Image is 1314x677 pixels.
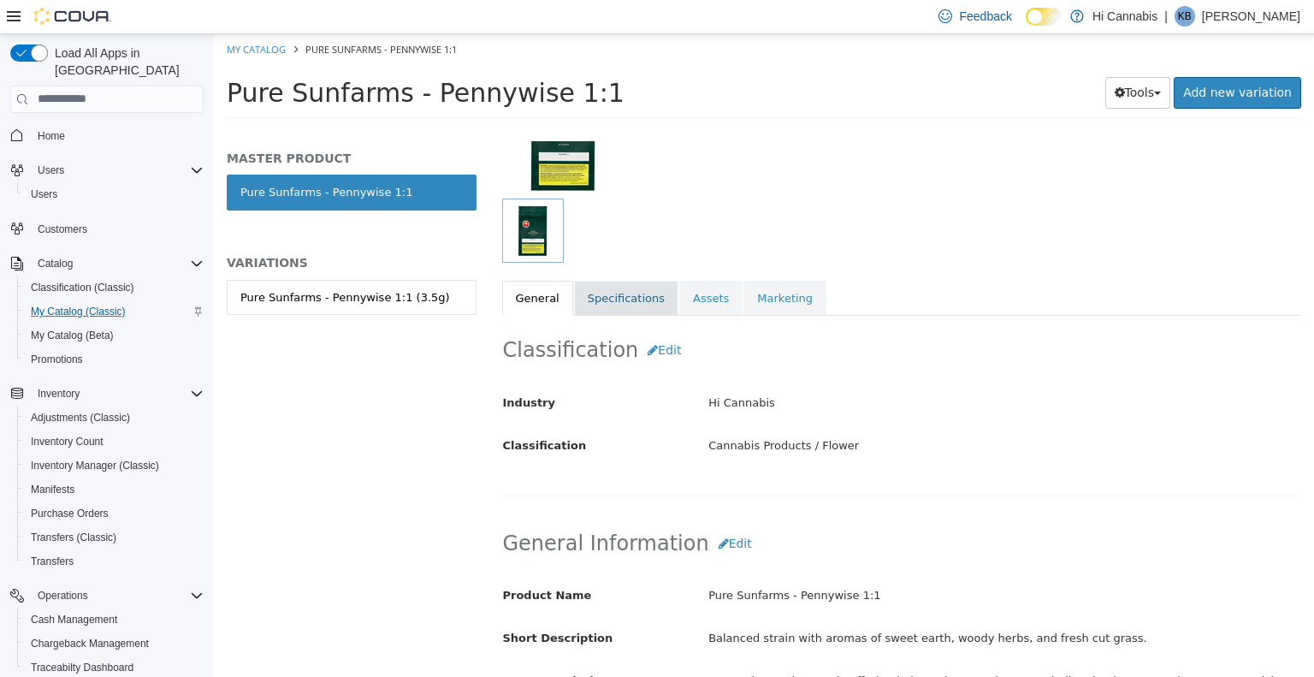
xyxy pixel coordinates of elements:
button: My Catalog (Beta) [17,324,210,347]
span: Classification [289,405,373,418]
a: Cash Management [24,609,124,630]
span: Cash Management [24,609,204,630]
button: Edit [424,300,476,332]
span: Pure Sunfarms - Pennywise 1:1 [13,44,411,74]
span: Inventory Manager (Classic) [31,459,159,472]
button: My Catalog (Classic) [17,300,210,324]
a: Adjustments (Classic) [24,407,137,428]
span: Users [31,187,57,201]
span: Users [31,160,204,181]
input: Dark Mode [1026,8,1062,26]
span: Traceabilty Dashboard [31,661,133,674]
span: Load All Apps in [GEOGRAPHIC_DATA] [48,45,204,79]
span: Customers [31,218,204,240]
a: Manifests [24,479,81,500]
h2: General Information [289,494,1087,526]
a: Chargeback Management [24,633,156,654]
span: Operations [31,585,204,606]
span: Inventory [38,387,80,401]
button: Users [31,160,71,181]
a: Customers [31,219,94,240]
h2: Classification [289,300,1087,332]
span: Transfers (Classic) [31,531,116,544]
p: | [1164,6,1168,27]
button: Manifests [17,478,210,502]
button: Promotions [17,347,210,371]
div: Hi Cannabis [482,354,1099,384]
span: Transfers [24,551,204,572]
span: Inventory Count [31,435,104,448]
span: Dark Mode [1026,26,1027,27]
a: My Catalog (Classic) [24,301,133,322]
button: Operations [3,584,210,608]
span: Users [38,163,64,177]
button: Catalog [31,253,80,274]
a: Specifications [360,246,465,282]
span: Classification (Classic) [24,277,204,298]
button: Transfers (Classic) [17,526,210,549]
button: Transfers [17,549,210,573]
span: My Catalog (Classic) [31,305,126,318]
div: Cannabis Products / Flower [482,397,1099,427]
a: Marketing [530,246,613,282]
p: Hi Cannabis [1092,6,1157,27]
a: Inventory Manager (Classic) [24,455,166,476]
span: Chargeback Management [31,637,149,650]
span: Home [38,129,65,143]
span: Cash Management [31,613,117,627]
span: Inventory [31,383,204,404]
span: Adjustments (Classic) [31,411,130,425]
span: Industry [289,362,342,375]
span: Adjustments (Classic) [24,407,204,428]
button: Edit [495,494,547,526]
span: Pure Sunfarms - Pennywise 1:1 [92,9,243,21]
div: Balanced strain with aromas of sweet earth, woody herbs, and fresh cut grass. [482,590,1099,620]
span: Promotions [31,353,83,366]
button: Users [3,158,210,182]
button: Inventory [31,383,86,404]
span: My Catalog (Beta) [31,329,114,342]
span: Chargeback Management [24,633,204,654]
p: [PERSON_NAME] [1202,6,1300,27]
span: Transfers [31,555,74,568]
span: Home [31,125,204,146]
button: Users [17,182,210,206]
a: Promotions [24,349,90,370]
button: Catalog [3,252,210,276]
button: Chargeback Management [17,632,210,656]
span: Catalog [31,253,204,274]
a: Users [24,184,64,205]
button: Inventory Manager (Classic) [17,454,210,478]
span: Catalog [38,257,73,270]
button: Cash Management [17,608,210,632]
button: Purchase Orders [17,502,210,526]
button: Classification (Classic) [17,276,210,300]
a: My Catalog [13,9,72,21]
button: Tools [891,43,957,74]
span: Inventory Count [24,431,204,452]
div: Kevin Brown [1175,6,1195,27]
a: Add new variation [960,43,1087,74]
a: General [288,246,359,282]
div: Pure Sunfarms - Pennywise 1:1 [482,547,1099,577]
h5: VARIATIONS [13,221,263,236]
span: Purchase Orders [31,507,109,520]
span: Classification (Classic) [31,281,134,294]
span: Transfers (Classic) [24,527,204,548]
span: Customers [38,223,87,236]
button: Customers [3,217,210,241]
span: Users [24,184,204,205]
span: My Catalog (Beta) [24,325,204,346]
span: My Catalog (Classic) [24,301,204,322]
span: Inventory Manager (Classic) [24,455,204,476]
img: Cova [34,8,111,25]
a: Assets [465,246,529,282]
a: Transfers [24,551,80,572]
span: Product Name [289,555,378,567]
h5: MASTER PRODUCT [13,116,263,132]
span: Manifests [31,483,74,496]
span: Manifests [24,479,204,500]
a: Classification (Classic) [24,277,141,298]
span: Short Description [289,597,400,610]
span: Promotions [24,349,204,370]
